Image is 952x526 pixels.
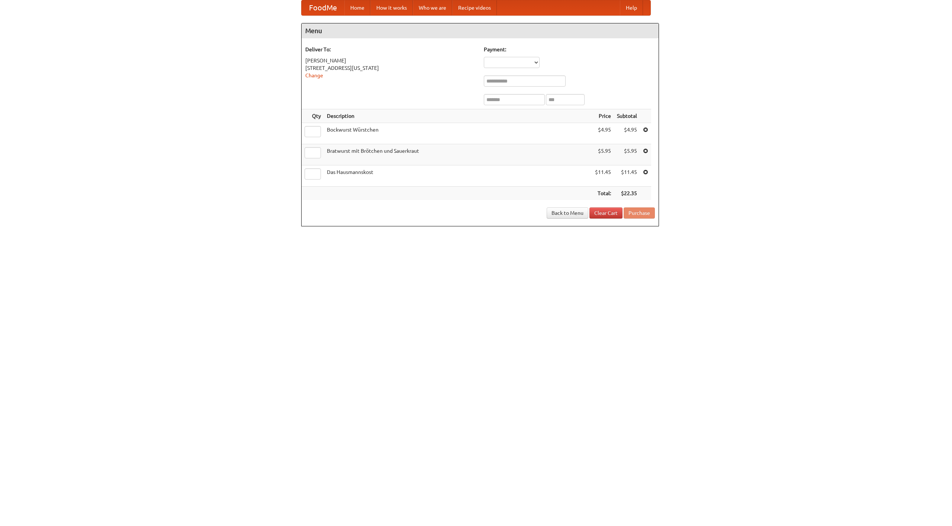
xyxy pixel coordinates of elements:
[614,165,640,187] td: $11.45
[614,109,640,123] th: Subtotal
[620,0,643,15] a: Help
[589,207,623,219] a: Clear Cart
[305,57,476,64] div: [PERSON_NAME]
[305,46,476,53] h5: Deliver To:
[324,144,592,165] td: Bratwurst mit Brötchen und Sauerkraut
[592,123,614,144] td: $4.95
[614,123,640,144] td: $4.95
[592,109,614,123] th: Price
[324,109,592,123] th: Description
[547,207,588,219] a: Back to Menu
[302,109,324,123] th: Qty
[413,0,452,15] a: Who we are
[592,144,614,165] td: $5.95
[614,144,640,165] td: $5.95
[305,64,476,72] div: [STREET_ADDRESS][US_STATE]
[305,72,323,78] a: Change
[302,23,659,38] h4: Menu
[614,187,640,200] th: $22.35
[452,0,497,15] a: Recipe videos
[624,207,655,219] button: Purchase
[592,165,614,187] td: $11.45
[484,46,655,53] h5: Payment:
[592,187,614,200] th: Total:
[344,0,370,15] a: Home
[324,123,592,144] td: Bockwurst Würstchen
[370,0,413,15] a: How it works
[324,165,592,187] td: Das Hausmannskost
[302,0,344,15] a: FoodMe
